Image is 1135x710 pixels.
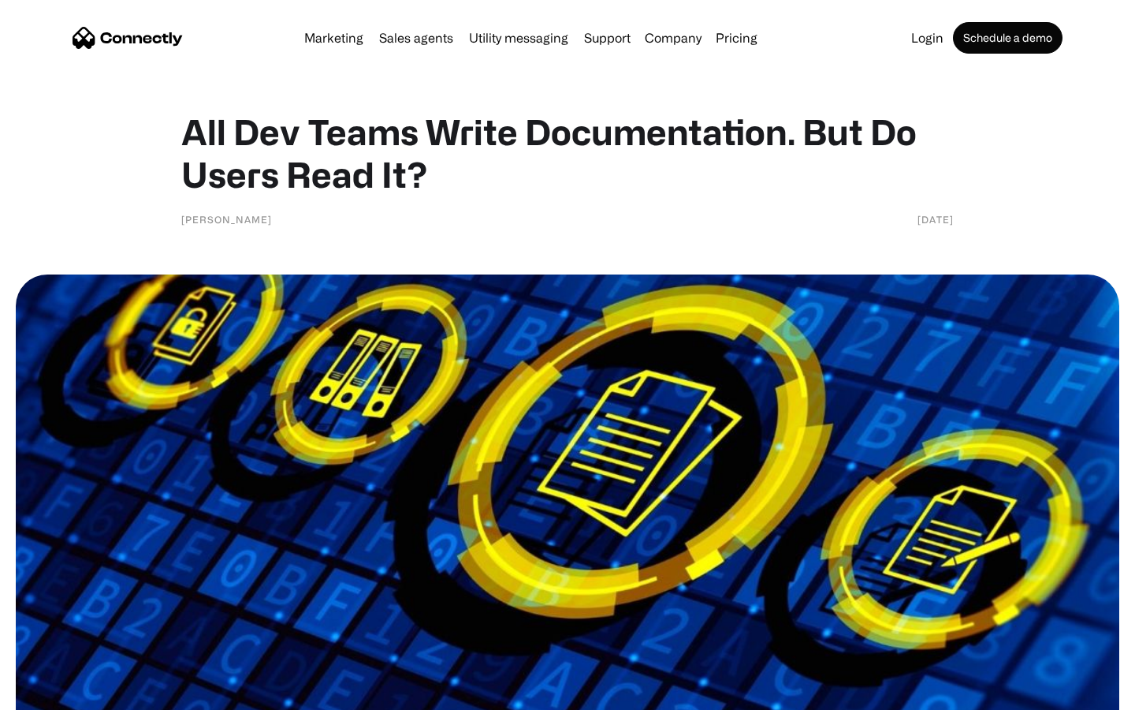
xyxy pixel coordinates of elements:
[953,22,1062,54] a: Schedule a demo
[917,211,954,227] div: [DATE]
[709,32,764,44] a: Pricing
[298,32,370,44] a: Marketing
[373,32,460,44] a: Sales agents
[181,211,272,227] div: [PERSON_NAME]
[16,682,95,704] aside: Language selected: English
[32,682,95,704] ul: Language list
[645,27,701,49] div: Company
[181,110,954,196] h1: All Dev Teams Write Documentation. But Do Users Read It?
[463,32,575,44] a: Utility messaging
[905,32,950,44] a: Login
[578,32,637,44] a: Support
